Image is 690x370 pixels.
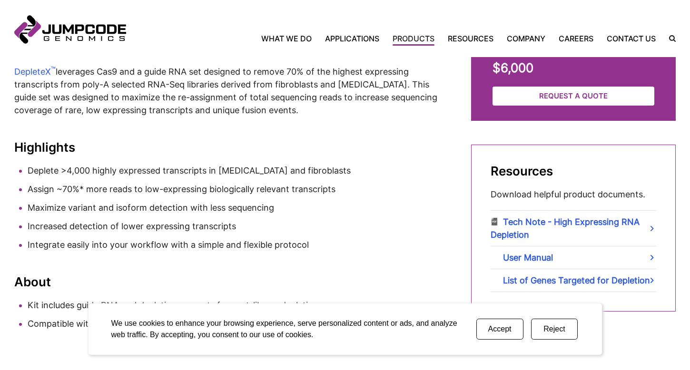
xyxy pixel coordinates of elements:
[491,211,656,246] a: Tech Note - High Expressing RNA Depletion
[493,87,654,106] a: Request a Quote
[14,275,447,289] h3: About
[318,33,386,44] a: Applications
[28,183,447,195] li: Assign ~70%* more reads to low-expressing biologically relevant transcripts
[14,65,447,117] p: leverages Cas9 and a guide RNA set designed to remove 70% of the highest expressing transcripts f...
[531,319,578,340] button: Reject
[14,140,447,155] h3: Highlights
[126,33,662,44] nav: Primary Navigation
[28,317,447,330] li: Compatible with ​
[491,246,656,269] a: User Manual
[491,188,656,201] p: Download helpful product documents.
[14,67,56,77] a: DepleteX™
[552,33,600,44] a: Careers
[386,33,441,44] a: Products
[28,238,447,251] li: Integrate easily into your workflow with a simple and flexible protocol
[491,269,656,292] a: List of Genes Targeted for Depletion
[441,33,500,44] a: Resources
[28,299,447,312] li: Kit includes guide RNA and depletion reagents for post-library depletion.
[491,164,656,178] h2: Resources
[600,33,662,44] a: Contact Us
[28,164,447,177] li: Deplete >4,000 highly expressed transcripts in [MEDICAL_DATA] and fibroblasts
[476,319,523,340] button: Accept
[28,201,447,214] li: Maximize variant and isoform detection with less sequencing
[493,60,533,75] strong: $6,000
[500,33,552,44] a: Company
[28,220,447,233] li: Increased detection of lower expressing transcripts
[111,319,457,339] span: We use cookies to enhance your browsing experience, serve personalized content or ads, and analyz...
[662,35,676,42] label: Search the site.
[261,33,318,44] a: What We Do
